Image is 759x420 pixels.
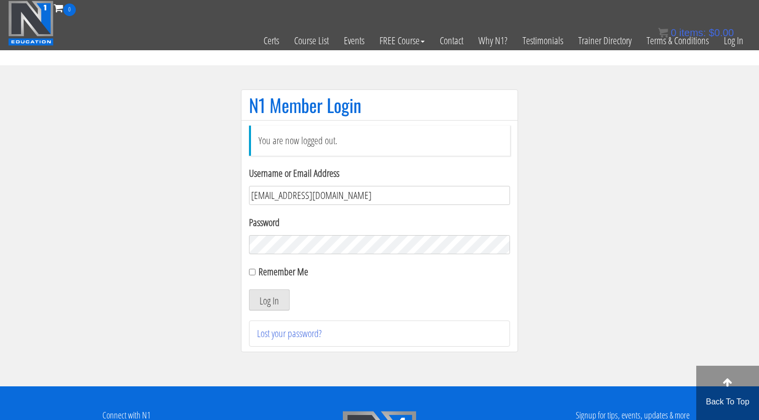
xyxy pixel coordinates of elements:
[696,396,759,408] p: Back To Top
[471,16,515,65] a: Why N1?
[679,27,706,38] span: items:
[658,28,668,38] img: icon11.png
[571,16,639,65] a: Trainer Directory
[639,16,716,65] a: Terms & Conditions
[709,27,714,38] span: $
[8,1,54,46] img: n1-education
[249,289,290,310] button: Log In
[336,16,372,65] a: Events
[716,16,751,65] a: Log In
[432,16,471,65] a: Contact
[256,16,287,65] a: Certs
[658,27,734,38] a: 0 items: $0.00
[259,265,308,278] label: Remember Me
[709,27,734,38] bdi: 0.00
[249,166,510,181] label: Username or Email Address
[372,16,432,65] a: FREE Course
[63,4,76,16] span: 0
[671,27,676,38] span: 0
[257,327,322,340] a: Lost your password?
[54,1,76,15] a: 0
[249,126,510,156] li: You are now logged out.
[287,16,336,65] a: Course List
[515,16,571,65] a: Testimonials
[249,95,510,115] h1: N1 Member Login
[249,215,510,230] label: Password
